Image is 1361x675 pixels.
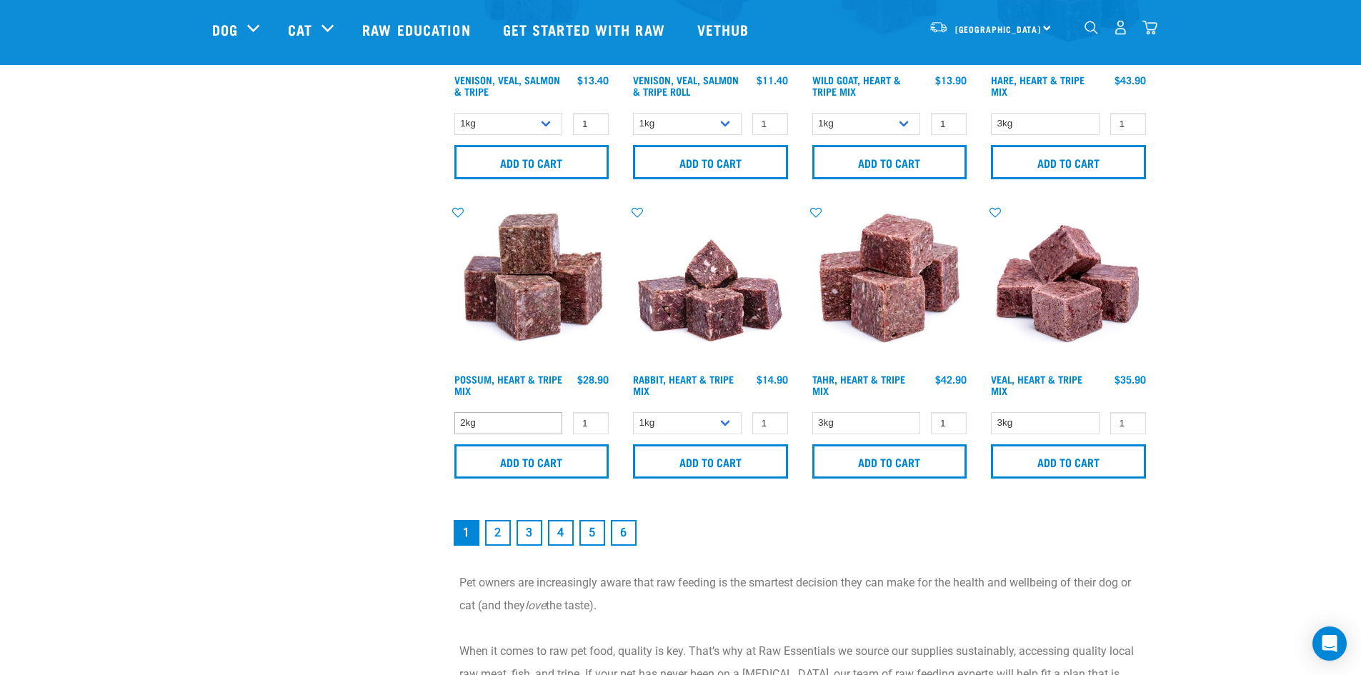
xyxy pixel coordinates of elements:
[348,1,488,58] a: Raw Education
[752,412,788,434] input: 1
[459,571,1141,617] p: Pet owners are increasingly aware that raw feeding is the smartest decision they can make for the...
[757,374,788,385] div: $14.90
[991,145,1146,179] input: Add to cart
[485,520,511,546] a: Goto page 2
[931,412,967,434] input: 1
[633,376,734,393] a: Rabbit, Heart & Tripe Mix
[212,19,238,40] a: Dog
[1115,74,1146,86] div: $43.90
[579,520,605,546] a: Goto page 5
[1085,21,1098,34] img: home-icon-1@2x.png
[935,374,967,385] div: $42.90
[454,145,609,179] input: Add to cart
[987,205,1150,367] img: Cubes
[812,376,905,393] a: Tahr, Heart & Tripe Mix
[1110,113,1146,135] input: 1
[454,376,562,393] a: Possum, Heart & Tripe Mix
[633,145,788,179] input: Add to cart
[629,205,792,367] img: 1175 Rabbit Heart Tripe Mix 01
[955,26,1042,31] span: [GEOGRAPHIC_DATA]
[573,113,609,135] input: 1
[525,599,546,612] em: love
[611,520,637,546] a: Goto page 6
[489,1,683,58] a: Get started with Raw
[577,74,609,86] div: $13.40
[451,205,613,367] img: 1067 Possum Heart Tripe Mix 01
[454,444,609,479] input: Add to cart
[573,412,609,434] input: 1
[1115,374,1146,385] div: $35.90
[931,113,967,135] input: 1
[812,145,967,179] input: Add to cart
[451,517,1150,549] nav: pagination
[1312,626,1347,661] div: Open Intercom Messenger
[812,444,967,479] input: Add to cart
[991,77,1085,94] a: Hare, Heart & Tripe Mix
[517,520,542,546] a: Goto page 3
[935,74,967,86] div: $13.90
[991,376,1082,393] a: Veal, Heart & Tripe Mix
[991,444,1146,479] input: Add to cart
[929,21,948,34] img: van-moving.png
[812,77,901,94] a: Wild Goat, Heart & Tripe Mix
[1110,412,1146,434] input: 1
[633,444,788,479] input: Add to cart
[454,77,560,94] a: Venison, Veal, Salmon & Tripe
[752,113,788,135] input: 1
[683,1,767,58] a: Vethub
[633,77,739,94] a: Venison, Veal, Salmon & Tripe Roll
[809,205,971,367] img: Tahr Heart Tripe Mix 01
[548,520,574,546] a: Goto page 4
[1142,20,1157,35] img: home-icon@2x.png
[757,74,788,86] div: $11.40
[454,520,479,546] a: Page 1
[577,374,609,385] div: $28.90
[288,19,312,40] a: Cat
[1113,20,1128,35] img: user.png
